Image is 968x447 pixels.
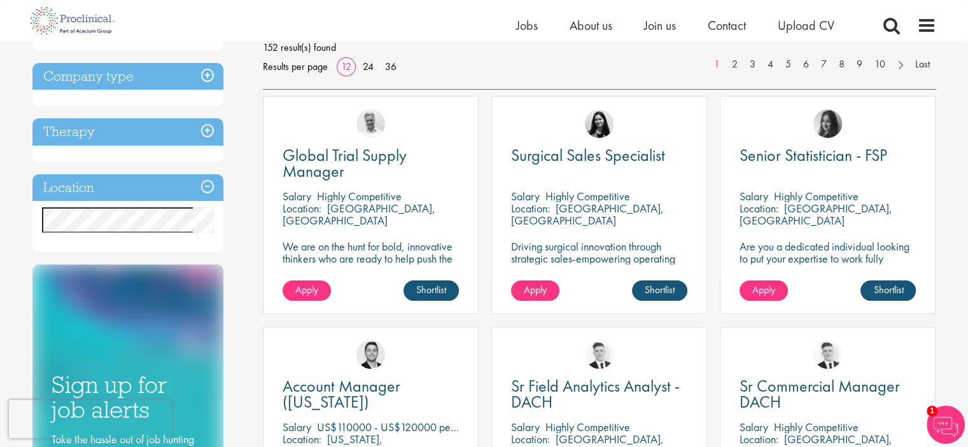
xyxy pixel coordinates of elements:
[283,201,435,228] p: [GEOGRAPHIC_DATA], [GEOGRAPHIC_DATA]
[832,57,851,72] a: 8
[403,280,459,301] a: Shortlist
[813,109,842,138] img: Heidi Hennigan
[358,60,378,73] a: 24
[263,38,936,57] span: 152 result(s) found
[511,201,664,228] p: [GEOGRAPHIC_DATA], [GEOGRAPHIC_DATA]
[511,201,550,216] span: Location:
[909,57,936,72] a: Last
[545,189,630,203] p: Highly Competitive
[927,406,965,444] img: Chatbot
[632,280,687,301] a: Shortlist
[813,340,842,369] img: Nicolas Daniel
[740,432,778,446] span: Location:
[740,201,892,228] p: [GEOGRAPHIC_DATA], [GEOGRAPHIC_DATA]
[545,420,630,434] p: Highly Competitive
[283,280,331,301] a: Apply
[317,189,402,203] p: Highly Competitive
[778,17,834,34] a: Upload CV
[927,406,937,416] span: 1
[283,375,400,413] span: Account Manager ([US_STATE])
[32,174,223,202] h3: Location
[524,283,547,296] span: Apply
[511,144,665,166] span: Surgical Sales Specialist
[815,57,833,72] a: 7
[860,280,916,301] a: Shortlist
[740,144,887,166] span: Senior Statistician - FSP
[850,57,869,72] a: 9
[295,283,318,296] span: Apply
[740,420,768,434] span: Salary
[516,17,538,34] a: Jobs
[511,240,687,289] p: Driving surgical innovation through strategic sales-empowering operating rooms with cutting-edge ...
[644,17,676,34] a: Join us
[752,283,775,296] span: Apply
[337,60,356,73] a: 12
[570,17,612,34] a: About us
[511,432,550,446] span: Location:
[740,201,778,216] span: Location:
[585,109,614,138] img: Indre Stankeviciute
[740,378,916,410] a: Sr Commercial Manager DACH
[708,57,726,72] a: 1
[283,378,459,410] a: Account Manager ([US_STATE])
[283,420,311,434] span: Salary
[381,60,401,73] a: 36
[511,420,540,434] span: Salary
[283,201,321,216] span: Location:
[740,240,916,277] p: Are you a dedicated individual looking to put your expertise to work fully flexibly in a remote p...
[356,340,385,369] img: Parker Jensen
[283,148,459,179] a: Global Trial Supply Manager
[283,432,321,446] span: Location:
[774,420,859,434] p: Highly Competitive
[32,118,223,146] h3: Therapy
[356,109,385,138] img: Joshua Bye
[740,375,900,413] span: Sr Commercial Manager DACH
[797,57,815,72] a: 6
[52,373,204,422] h3: Sign up for job alerts
[511,378,687,410] a: Sr Field Analytics Analyst - DACH
[779,57,797,72] a: 5
[743,57,762,72] a: 3
[774,189,859,203] p: Highly Competitive
[317,420,485,434] p: US$110000 - US$120000 per annum
[868,57,892,72] a: 10
[511,148,687,163] a: Surgical Sales Specialist
[511,375,680,413] span: Sr Field Analytics Analyst - DACH
[761,57,780,72] a: 4
[511,189,540,203] span: Salary
[283,189,311,203] span: Salary
[740,148,916,163] a: Senior Statistician - FSP
[32,63,223,90] h3: Company type
[726,57,744,72] a: 2
[283,240,459,289] p: We are on the hunt for bold, innovative thinkers who are ready to help push the boundaries of sci...
[511,280,559,301] a: Apply
[740,280,788,301] a: Apply
[585,340,614,369] img: Nicolas Daniel
[740,189,768,203] span: Salary
[9,400,172,438] iframe: reCAPTCHA
[708,17,746,34] a: Contact
[283,144,407,182] span: Global Trial Supply Manager
[263,57,328,76] span: Results per page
